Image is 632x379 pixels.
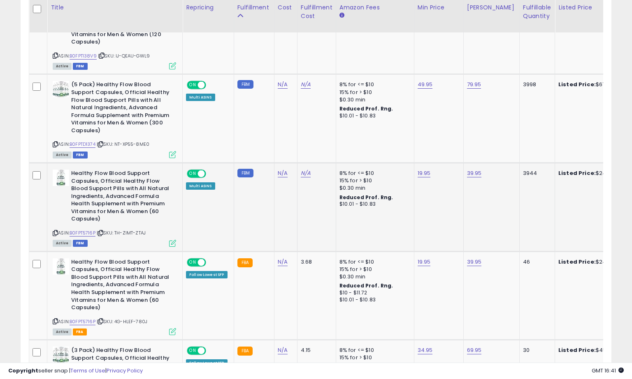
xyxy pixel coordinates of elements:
b: (5 Pack) Healthy Flow Blood Support Capsules, Official Healthy Flow Blood Support Pills with All ... [71,81,171,136]
div: Repricing [186,3,230,12]
div: 4.15 [301,347,330,354]
span: All listings currently available for purchase on Amazon [53,328,72,335]
div: 3998 [523,81,548,88]
div: $24.95 [558,258,627,266]
span: | SKU: IJ-QEAU-GWL9 [98,53,150,59]
a: B0FPT5716P [70,318,95,325]
img: 41NR4BVPN6L._SL40_.jpg [53,258,69,275]
span: ON [188,347,198,354]
span: | SKU: TH-ZIMT-ZTAJ [97,230,146,236]
span: 2025-10-11 16:41 GMT [592,367,624,374]
a: N/A [278,169,288,177]
b: Reduced Prof. Rng. [339,194,393,201]
span: FBM [73,240,88,247]
b: Reduced Prof. Rng. [339,105,393,112]
img: 51CC+vqakML._SL40_.jpg [53,81,69,97]
div: 15% for > $10 [339,266,408,273]
span: OFF [205,347,218,354]
a: B0FPT138V9 [70,53,97,60]
a: Terms of Use [70,367,105,374]
div: Fulfillment Cost [301,3,332,21]
div: ASIN: [53,81,176,157]
div: seller snap | | [8,367,143,375]
span: | SKU: 4G-HLEF-780J [97,318,147,325]
b: Listed Price: [558,169,596,177]
div: 8% for <= $10 [339,347,408,354]
a: N/A [301,80,311,89]
a: N/A [278,346,288,354]
b: Healthy Flow Blood Support Capsules, Official Healthy Flow Blood Support Pills with All Natural I... [71,258,171,314]
div: Listed Price [558,3,630,12]
span: ON [188,170,198,177]
div: Fulfillable Quantity [523,3,551,21]
div: 8% for <= $10 [339,81,408,88]
small: FBA [237,347,253,356]
span: FBA [73,328,87,335]
div: 15% for > $10 [339,354,408,361]
div: [PERSON_NAME] [467,3,516,12]
a: 69.95 [467,346,482,354]
b: Healthy Flow Blood Support Capsules, Official Healthy Flow Blood Support Pills with All Natural I... [71,170,171,225]
div: $0.30 min [339,184,408,192]
small: Amazon Fees. [339,12,344,19]
strong: Copyright [8,367,38,374]
div: $45.95 [558,347,627,354]
div: 3944 [523,170,548,177]
div: 15% for > $10 [339,177,408,184]
div: 30 [523,347,548,354]
div: ASIN: [53,258,176,335]
a: N/A [278,258,288,266]
span: | SKU: NT-XP55-8ME0 [97,141,149,147]
span: FBM [73,63,88,70]
div: Cost [278,3,294,12]
span: OFF [205,170,218,177]
div: 8% for <= $10 [339,170,408,177]
span: OFF [205,259,218,266]
a: B0FPTD1374 [70,141,95,148]
b: Listed Price: [558,258,596,266]
a: N/A [278,80,288,89]
a: Privacy Policy [107,367,143,374]
small: FBM [237,169,253,177]
div: $10.01 - $10.83 [339,113,408,119]
small: FBM [237,80,253,89]
b: Reduced Prof. Rng. [339,282,393,289]
span: All listings currently available for purchase on Amazon [53,240,72,247]
div: $67.95 [558,81,627,88]
div: $10.01 - $10.83 [339,296,408,303]
a: B0FPT5716P [70,230,95,237]
div: 15% for > $10 [339,89,408,96]
span: ON [188,259,198,266]
img: 517U1QNCDNL._SL40_.jpg [53,347,69,363]
b: Listed Price: [558,80,596,88]
div: $24.97 [558,170,627,177]
a: 19.95 [418,258,431,266]
span: OFF [205,82,218,89]
div: ASIN: [53,170,176,246]
div: Amazon Fees [339,3,411,12]
a: 79.95 [467,80,481,89]
div: $10 - $11.72 [339,289,408,296]
small: FBA [237,258,253,267]
div: Multi ASINS [186,94,215,101]
div: Title [51,3,179,12]
a: 39.95 [467,169,482,177]
a: 19.95 [418,169,431,177]
a: 49.95 [418,80,433,89]
a: 34.95 [418,346,433,354]
img: 41NR4BVPN6L._SL40_.jpg [53,170,69,186]
div: Min Price [418,3,460,12]
div: Multi ASINS [186,182,215,190]
span: All listings currently available for purchase on Amazon [53,152,72,158]
span: FBM [73,152,88,158]
a: N/A [301,169,311,177]
span: All listings currently available for purchase on Amazon [53,63,72,70]
span: ON [188,82,198,89]
div: $0.30 min [339,273,408,280]
div: $0.30 min [339,96,408,103]
div: Fulfillment [237,3,271,12]
b: Listed Price: [558,346,596,354]
div: $10.01 - $10.83 [339,201,408,208]
div: Follow Lowest SFP [186,271,228,278]
div: 3.68 [301,258,330,266]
